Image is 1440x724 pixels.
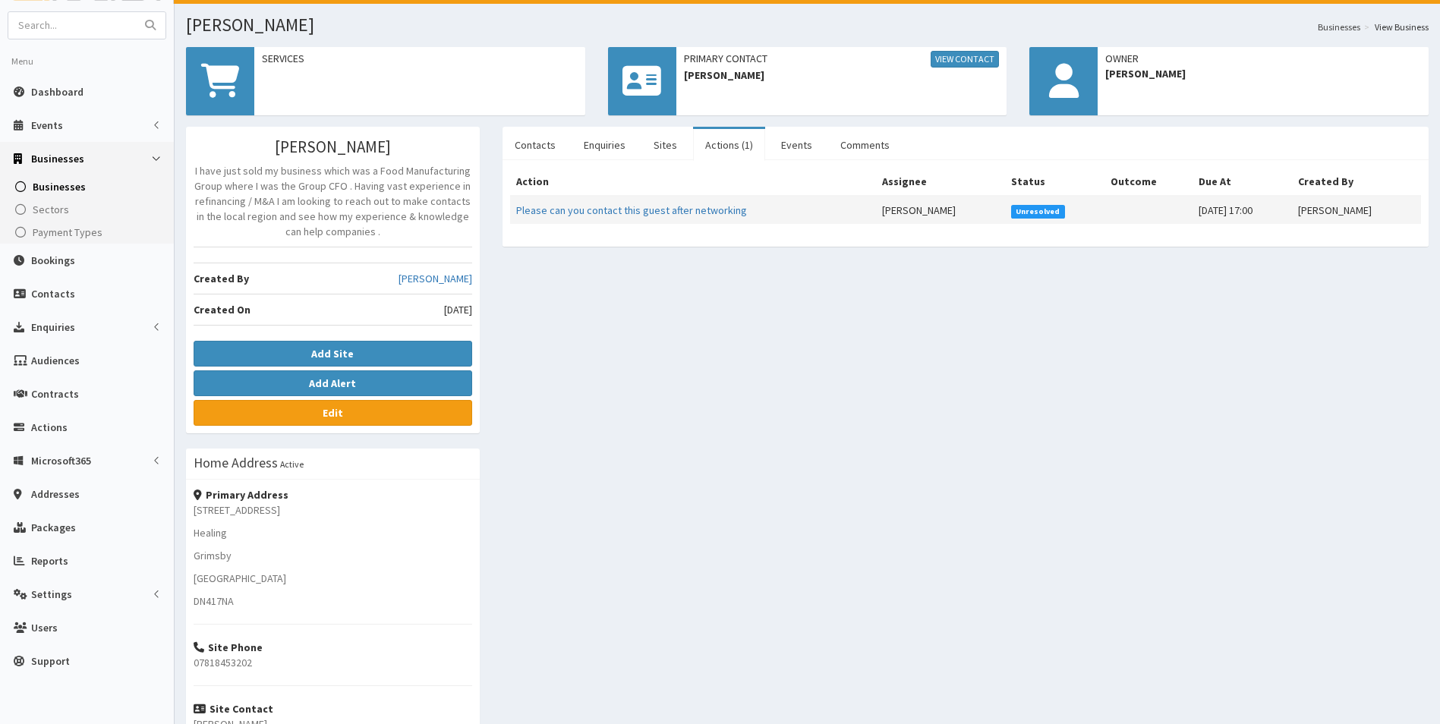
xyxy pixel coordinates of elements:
span: Microsoft365 [31,454,91,467]
a: Businesses [1318,20,1360,33]
span: Contacts [31,287,75,301]
a: Events [769,129,824,161]
th: Assignee [876,168,1005,196]
a: Comments [828,129,902,161]
input: Search... [8,12,136,39]
span: Enquiries [31,320,75,334]
a: Enquiries [572,129,638,161]
span: [PERSON_NAME] [684,68,1000,83]
b: Created On [194,303,251,316]
li: View Business [1360,20,1429,33]
span: Businesses [31,152,84,165]
th: Outcome [1104,168,1193,196]
th: Created By [1292,168,1421,196]
p: 07818453202 [194,655,472,670]
p: Grimsby [194,548,472,563]
a: Payment Types [4,221,174,244]
strong: Site Contact [194,702,273,716]
p: Healing [194,525,472,540]
span: [PERSON_NAME] [1105,66,1421,81]
h3: [PERSON_NAME] [194,138,472,156]
span: Addresses [31,487,80,501]
span: [DATE] [444,302,472,317]
b: Add Alert [309,376,356,390]
td: [PERSON_NAME] [876,196,1005,224]
a: [PERSON_NAME] [399,271,472,286]
td: [PERSON_NAME] [1292,196,1421,224]
a: Edit [194,400,472,426]
span: Reports [31,554,68,568]
button: Add Alert [194,370,472,396]
a: Sectors [4,198,174,221]
a: Sites [641,129,689,161]
span: Actions [31,420,68,434]
th: Status [1005,168,1104,196]
span: Services [262,51,578,66]
span: Contracts [31,387,79,401]
span: Primary Contact [684,51,1000,68]
span: Businesses [33,180,86,194]
a: Businesses [4,175,174,198]
a: Please can you contact this guest after networking [516,203,747,217]
span: Packages [31,521,76,534]
td: [DATE] 17:00 [1193,196,1292,224]
p: DN417NA [194,593,472,609]
a: Actions (1) [693,129,765,161]
a: View Contact [931,51,999,68]
span: Settings [31,587,72,601]
p: [STREET_ADDRESS] [194,502,472,518]
span: Audiences [31,354,80,367]
span: Owner [1105,51,1421,66]
span: Sectors [33,203,69,216]
h3: Home Address [194,456,278,470]
a: Contacts [503,129,568,161]
span: Users [31,621,58,634]
th: Due At [1193,168,1292,196]
p: [GEOGRAPHIC_DATA] [194,571,472,586]
span: Events [31,118,63,132]
p: I have just sold my business which was a Food Manufacturing Group where I was the Group CFO . Hav... [194,163,472,239]
span: Bookings [31,253,75,267]
b: Add Site [311,347,354,360]
span: Payment Types [33,225,102,239]
strong: Site Phone [194,641,263,654]
strong: Primary Address [194,488,288,502]
h1: [PERSON_NAME] [186,15,1429,35]
small: Active [280,458,304,470]
b: Edit [323,406,343,420]
span: Dashboard [31,85,84,99]
b: Created By [194,272,249,285]
span: Unresolved [1011,205,1065,219]
span: Support [31,654,70,668]
th: Action [510,168,876,196]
